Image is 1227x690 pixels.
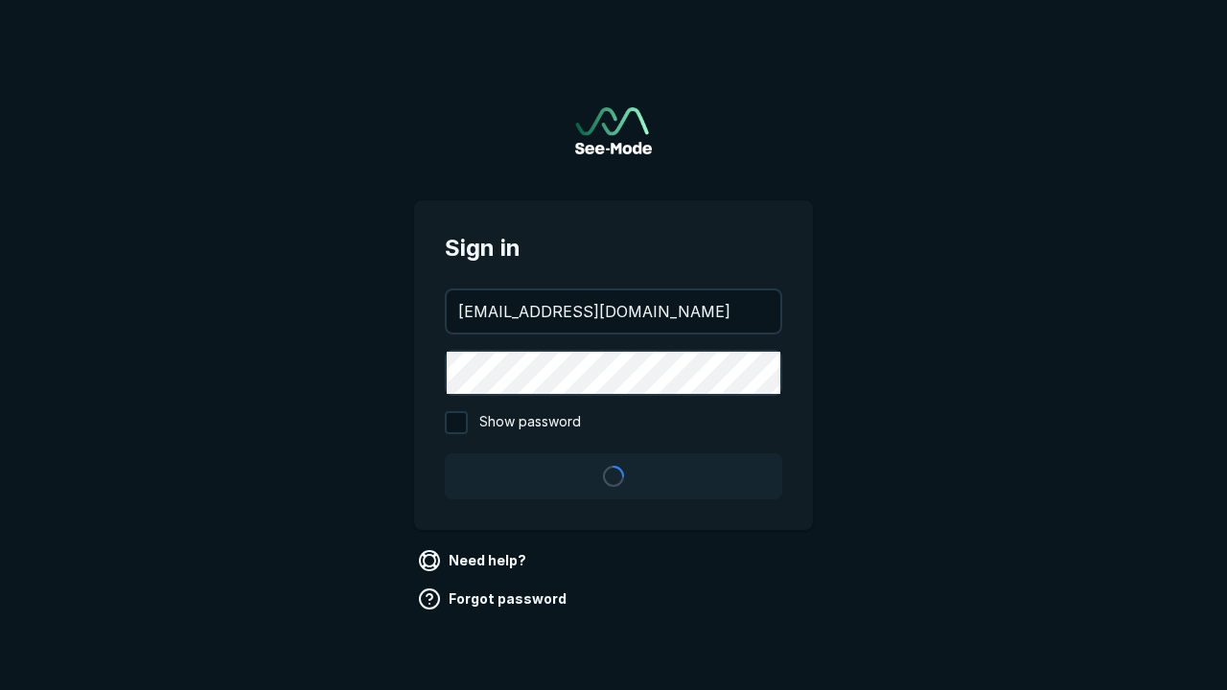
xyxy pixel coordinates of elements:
img: See-Mode Logo [575,107,652,154]
a: Go to sign in [575,107,652,154]
span: Sign in [445,231,782,265]
a: Forgot password [414,584,574,614]
input: your@email.com [447,290,780,333]
a: Need help? [414,545,534,576]
span: Show password [479,411,581,434]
